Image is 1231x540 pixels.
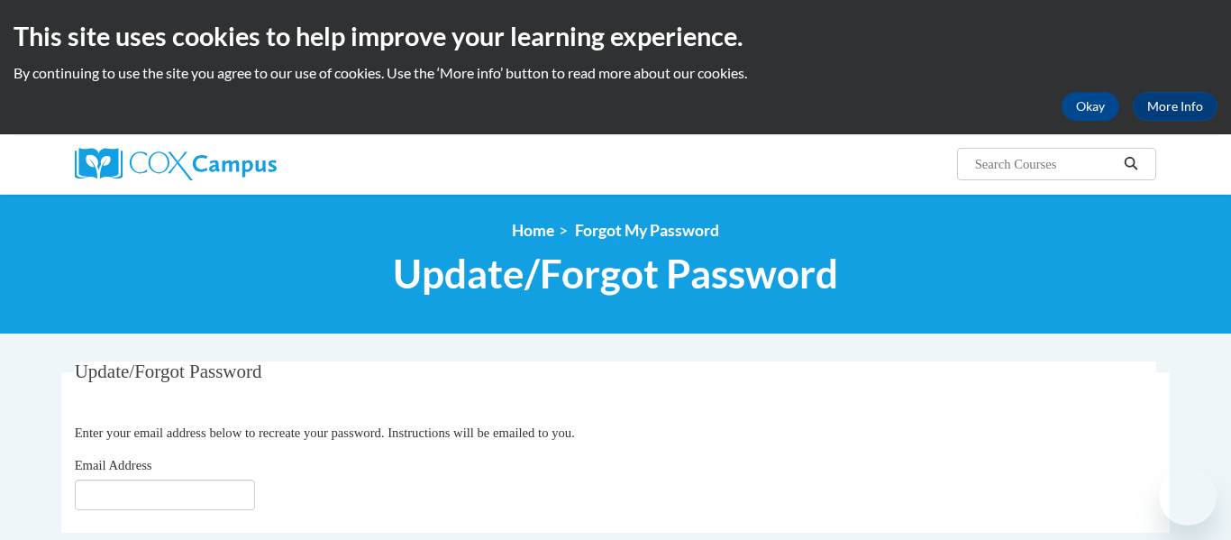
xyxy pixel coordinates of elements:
button: Search [1117,153,1144,175]
span: Forgot My Password [575,221,719,240]
iframe: Button to launch messaging window [1159,468,1217,526]
h2: This site uses cookies to help improve your learning experience. [14,18,1217,54]
input: Search Courses [973,153,1117,175]
p: By continuing to use the site you agree to our use of cookies. Use the ‘More info’ button to read... [14,63,1217,83]
button: Okay [1062,92,1119,121]
img: Cox Campus [75,148,277,180]
input: Email [75,480,255,510]
span: Enter your email address below to recreate your password. Instructions will be emailed to you. [75,426,575,440]
span: Email Address [75,458,152,472]
span: Update/Forgot Password [393,250,838,297]
a: More Info [1133,92,1217,121]
a: Cox Campus [75,148,417,180]
span: Update/Forgot Password [75,361,262,382]
a: Home [512,221,554,240]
